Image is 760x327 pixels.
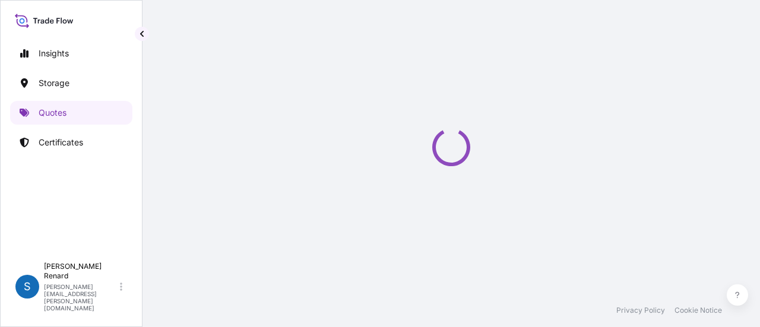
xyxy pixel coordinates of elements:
p: Storage [39,77,69,89]
a: Cookie Notice [674,306,722,315]
p: Certificates [39,136,83,148]
a: Storage [10,71,132,95]
span: S [24,281,31,293]
p: [PERSON_NAME][EMAIL_ADDRESS][PERSON_NAME][DOMAIN_NAME] [44,283,118,312]
p: [PERSON_NAME] Renard [44,262,118,281]
a: Privacy Policy [616,306,665,315]
a: Quotes [10,101,132,125]
p: Insights [39,47,69,59]
a: Insights [10,42,132,65]
a: Certificates [10,131,132,154]
p: Quotes [39,107,66,119]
